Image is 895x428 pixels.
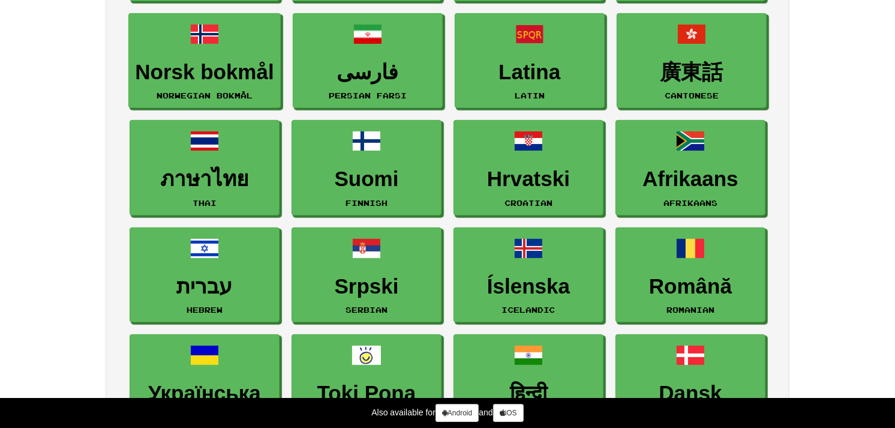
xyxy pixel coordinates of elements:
a: SuomiFinnish [292,120,442,216]
h3: हिन्दी [460,382,597,405]
a: 廣東話Cantonese [617,13,767,109]
a: עבריתHebrew [130,228,280,323]
a: RomânăRomanian [615,228,765,323]
small: Romanian [666,306,714,314]
small: Icelandic [502,306,555,314]
small: Thai [193,199,217,207]
h3: Srpski [298,275,435,298]
a: HrvatskiCroatian [453,120,603,216]
h3: Українська [136,382,273,405]
small: Latin [515,91,545,100]
a: AfrikaansAfrikaans [615,120,765,216]
h3: 廣東話 [623,61,760,84]
h3: ภาษาไทย [136,167,273,191]
small: Finnish [346,199,388,207]
h3: Română [622,275,759,298]
a: Norsk bokmålNorwegian Bokmål [128,13,280,109]
h3: Suomi [298,167,435,191]
small: Hebrew [187,306,223,314]
small: Norwegian Bokmål [157,91,253,100]
small: Afrikaans [663,199,717,207]
a: ÍslenskaIcelandic [453,228,603,323]
a: Android [436,404,479,422]
h3: Hrvatski [460,167,597,191]
h3: עברית [136,275,273,298]
small: Serbian [346,306,388,314]
a: SrpskiSerbian [292,228,442,323]
h3: Toki Pona [298,382,435,405]
small: Cantonese [665,91,719,100]
a: LatinaLatin [455,13,605,109]
h3: Norsk bokmål [135,61,274,84]
a: فارسیPersian Farsi [293,13,443,109]
a: ภาษาไทยThai [130,120,280,216]
a: iOS [493,404,524,422]
h3: Dansk [622,382,759,405]
h3: Latina [461,61,598,84]
small: Croatian [504,199,552,207]
small: Persian Farsi [329,91,407,100]
h3: Afrikaans [622,167,759,191]
h3: فارسی [299,61,436,84]
h3: Íslenska [460,275,597,298]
